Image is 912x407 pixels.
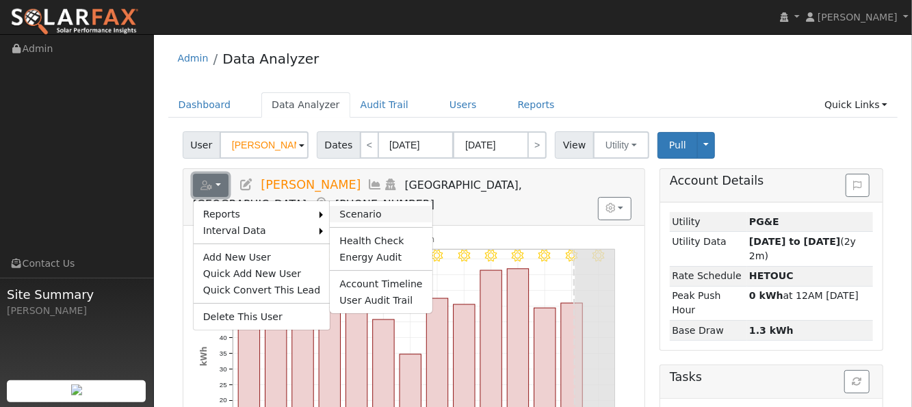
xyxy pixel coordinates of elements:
a: Data Analyzer [222,51,319,67]
a: Reports [194,206,320,222]
strong: H [749,270,794,281]
a: Delete This User [194,308,330,325]
button: Issue History [846,174,870,197]
span: [GEOGRAPHIC_DATA], [GEOGRAPHIC_DATA] [193,179,522,211]
strong: 1.3 kWh [749,325,794,336]
td: at 12AM [DATE] [747,286,874,320]
a: Energy Audit Report [330,249,432,265]
h5: Tasks [670,370,873,384]
button: Refresh [844,370,870,393]
strong: [DATE] to [DATE] [749,236,840,247]
td: Peak Push Hour [670,286,747,320]
i: 8/09 - Clear [538,250,551,262]
a: Health Check Report [330,233,432,249]
a: Quick Convert This Lead [194,282,330,298]
span: [PHONE_NUMBER] [335,198,434,211]
a: > [527,131,547,159]
text: 30 [220,365,227,372]
a: Edit User (34398) [239,178,254,192]
a: Admin [178,53,209,64]
strong: 0 kWh [749,290,783,301]
a: User Audit Trail [330,292,432,308]
td: Base Draw [670,320,747,340]
strong: ID: 17110987, authorized: 07/29/25 [749,216,779,227]
a: Dashboard [168,92,242,118]
text: Net Consumption 658 kWh [323,235,434,244]
text: 20 [220,396,227,404]
a: Map [313,197,328,211]
div: [PERSON_NAME] [7,304,146,318]
text: kWh [198,346,208,366]
i: 8/06 - Clear [458,250,470,262]
span: User [183,131,220,159]
i: 8/08 - Clear [512,250,524,262]
span: Pull [669,140,686,150]
text: 40 [220,334,227,341]
a: Quick Links [814,92,898,118]
td: Utility Data [670,232,747,266]
span: (2y 2m) [749,236,856,261]
input: Select a User [220,131,309,159]
text: 35 [220,350,227,357]
span: Site Summary [7,285,146,304]
span: [PERSON_NAME] [818,12,898,23]
a: < [360,131,379,159]
a: Add New User [194,249,330,265]
a: Data Analyzer [261,92,350,118]
i: 8/05 - Clear [431,250,443,262]
a: Scenario Report [330,206,432,222]
text: 25 [220,380,227,388]
a: Multi-Series Graph [368,178,383,192]
a: Account Timeline Report [330,276,432,292]
a: Reports [508,92,565,118]
a: Login As (last Never) [383,178,398,192]
button: Pull [657,132,698,159]
a: Audit Trail [350,92,419,118]
a: Interval Data [194,222,320,239]
img: retrieve [71,384,82,395]
span: [PERSON_NAME] [261,178,361,192]
td: Utility [670,212,747,232]
a: Users [439,92,487,118]
button: Utility [593,131,649,159]
img: SolarFax [10,8,139,36]
td: Rate Schedule [670,266,747,286]
span: Dates [317,131,361,159]
a: Quick Add New User [194,265,330,282]
h5: Account Details [670,174,873,188]
i: 8/10 - Clear [566,250,578,262]
span: View [555,131,594,159]
i: 8/07 - Clear [485,250,497,262]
